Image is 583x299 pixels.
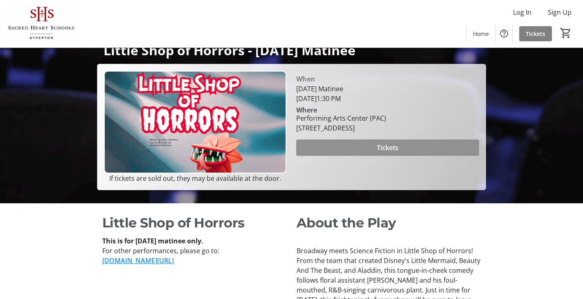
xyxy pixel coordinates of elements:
[548,7,572,17] span: Sign Up
[104,173,286,183] p: If tickets are sold out, they may be available at the door.
[296,74,315,84] div: When
[5,3,78,44] img: Sacred Heart Schools, Atherton's Logo
[496,25,512,42] button: Help
[296,113,386,123] div: Performing Arts Center (PAC)
[296,84,479,103] div: [DATE] Matinee [DATE]1:30 PM
[297,213,481,233] p: About the Play
[519,26,552,41] a: Tickets
[466,26,495,41] a: Home
[102,236,203,245] strong: This is for [DATE] matinee only.
[296,139,479,156] button: Tickets
[558,26,573,40] button: Cart
[541,6,578,19] button: Sign Up
[377,143,398,153] span: Tickets
[102,256,174,265] a: [DOMAIN_NAME][URL]
[102,213,287,233] p: Little Shop of Horrors
[104,43,479,57] p: Little Shop of Horrors - [DATE] Matinee
[513,7,531,17] span: Log In
[104,71,286,173] img: Campaign CTA Media Photo
[473,29,489,38] span: Home
[506,6,538,19] button: Log In
[296,123,386,133] div: [STREET_ADDRESS]
[526,29,545,38] span: Tickets
[102,246,287,256] p: For other performances, please go to:
[296,107,317,113] div: Where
